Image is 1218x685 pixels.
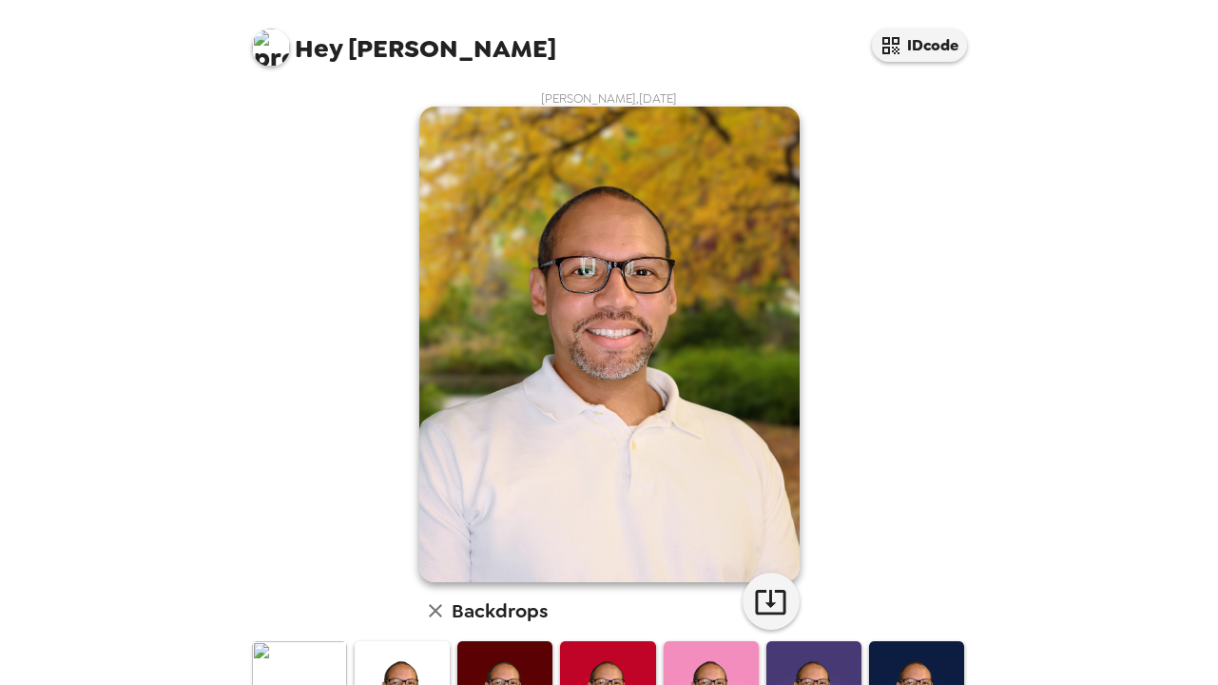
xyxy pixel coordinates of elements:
span: [PERSON_NAME] , [DATE] [541,90,677,107]
span: [PERSON_NAME] [252,19,556,62]
img: profile pic [252,29,290,67]
button: IDcode [872,29,967,62]
span: Hey [295,31,342,66]
img: user [419,107,800,582]
h6: Backdrops [452,596,548,626]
